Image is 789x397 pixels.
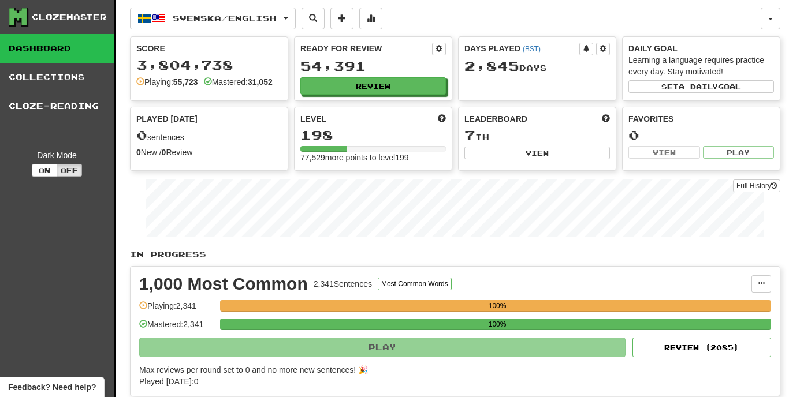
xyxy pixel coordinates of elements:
div: Mastered: 2,341 [139,319,214,338]
strong: 55,723 [173,77,198,87]
span: Level [300,113,326,125]
div: Days Played [464,43,579,54]
span: Open feedback widget [8,381,96,393]
div: Dark Mode [9,149,105,161]
div: Daily Goal [628,43,774,54]
button: Off [57,164,82,177]
div: Favorites [628,113,774,125]
div: Playing: 2,341 [139,300,214,319]
span: 7 [464,127,475,143]
a: Full History [733,179,780,192]
button: View [464,147,610,159]
button: Play [703,146,775,159]
button: Review [300,77,446,95]
button: Review (2085) [632,338,771,357]
span: Leaderboard [464,113,527,125]
button: Search sentences [302,8,325,29]
span: Played [DATE]: 0 [139,377,198,386]
span: a daily [679,83,718,91]
div: 1,000 Most Common [139,275,308,293]
button: Seta dailygoal [628,80,774,93]
div: Playing: [136,76,198,88]
span: 2,845 [464,58,519,74]
button: On [32,164,57,177]
button: Most Common Words [378,278,452,290]
button: Svenska/English [130,8,296,29]
div: th [464,128,610,143]
div: Score [136,43,282,54]
div: Clozemaster [32,12,107,23]
div: New / Review [136,147,282,158]
strong: 0 [136,148,141,157]
span: Score more points to level up [438,113,446,125]
div: Learning a language requires practice every day. Stay motivated! [628,54,774,77]
strong: 31,052 [248,77,273,87]
p: In Progress [130,249,780,260]
div: Max reviews per round set to 0 and no more new sentences! 🎉 [139,364,764,376]
span: Svenska / English [173,13,277,23]
button: More stats [359,8,382,29]
div: sentences [136,128,282,143]
span: This week in points, UTC [602,113,610,125]
div: 100% [224,319,771,330]
button: Add sentence to collection [330,8,353,29]
button: Play [139,338,626,357]
div: 77,529 more points to level 199 [300,152,446,163]
div: Day s [464,59,610,74]
span: Played [DATE] [136,113,198,125]
strong: 0 [162,148,166,157]
div: 54,391 [300,59,446,73]
div: Ready for Review [300,43,432,54]
div: 2,341 Sentences [314,278,372,290]
div: 3,804,738 [136,58,282,72]
div: Mastered: [204,76,273,88]
div: 198 [300,128,446,143]
div: 100% [224,300,771,312]
div: 0 [628,128,774,143]
span: 0 [136,127,147,143]
button: View [628,146,700,159]
a: (BST) [523,45,541,53]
